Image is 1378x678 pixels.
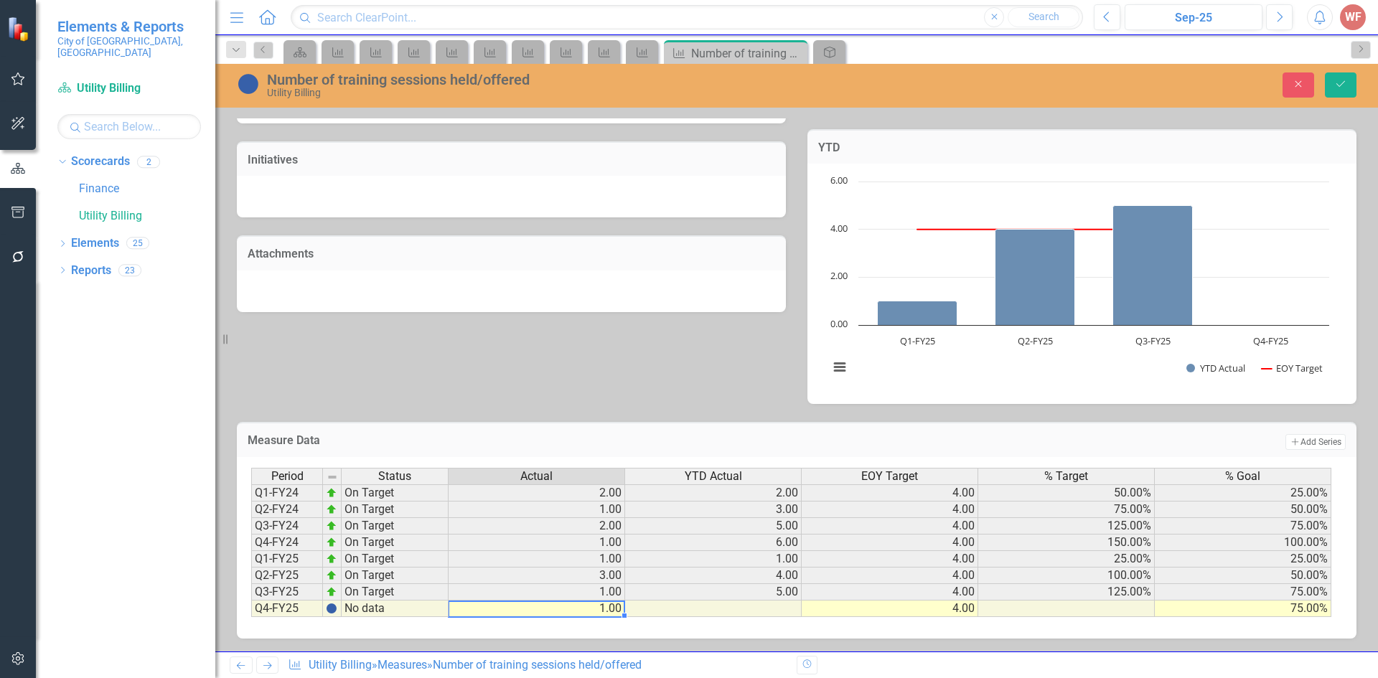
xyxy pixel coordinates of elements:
span: Period [271,470,304,483]
div: Chart. Highcharts interactive chart. [822,174,1342,390]
td: Q3-FY24 [251,518,323,535]
div: Number of training sessions held/offered [691,44,804,62]
td: On Target [342,551,449,568]
td: 2.00 [449,518,625,535]
div: Utility Billing [267,88,865,98]
td: Q4-FY25 [251,601,323,617]
td: 1.00 [449,551,625,568]
img: zOikAAAAAElFTkSuQmCC [326,504,337,515]
text: Q1-FY25 [900,334,935,347]
span: % Target [1044,470,1088,483]
h3: Measure Data [248,434,845,447]
td: 125.00% [978,518,1155,535]
button: Sep-25 [1125,4,1262,30]
input: Search ClearPoint... [291,5,1083,30]
div: 25 [126,237,149,250]
img: BgCOk07PiH71IgAAAABJRU5ErkJggg== [326,603,337,614]
td: 1.00 [625,551,802,568]
h3: YTD [818,141,1346,154]
td: 4.00 [802,584,978,601]
td: 4.00 [802,518,978,535]
span: Actual [520,470,553,483]
img: zOikAAAAAElFTkSuQmCC [326,537,337,548]
td: 1.00 [449,502,625,518]
a: Utility Billing [57,80,201,97]
button: Search [1008,7,1079,27]
td: Q1-FY24 [251,484,323,502]
img: ClearPoint Strategy [7,17,32,42]
g: YTD Actual, series 1 of 2. Bar series with 4 bars. [878,182,1272,326]
td: 2.00 [625,484,802,502]
td: Q1-FY25 [251,551,323,568]
text: Q3-FY25 [1135,334,1171,347]
td: On Target [342,568,449,584]
td: 25.00% [1155,484,1331,502]
td: 4.00 [802,551,978,568]
td: 4.00 [802,484,978,502]
td: 5.00 [625,518,802,535]
td: On Target [342,518,449,535]
td: Q3-FY25 [251,584,323,601]
td: Q4-FY24 [251,535,323,551]
img: zOikAAAAAElFTkSuQmCC [326,487,337,499]
a: Finance [79,181,215,197]
g: EOY Target, series 2 of 2. Line with 4 data points. [915,227,1156,232]
td: On Target [342,535,449,551]
td: 100.00% [1155,535,1331,551]
td: 4.00 [802,535,978,551]
td: On Target [342,484,449,502]
text: 0.00 [830,317,848,330]
td: 75.00% [1155,518,1331,535]
td: 25.00% [1155,551,1331,568]
a: Reports [71,263,111,279]
div: 2 [137,156,160,168]
a: Utility Billing [79,208,215,225]
td: On Target [342,584,449,601]
td: 150.00% [978,535,1155,551]
span: % Goal [1225,470,1260,483]
td: 3.00 [449,568,625,584]
td: 3.00 [625,502,802,518]
path: Q1-FY25, 1. YTD Actual. [878,301,957,326]
td: 50.00% [1155,502,1331,518]
text: 2.00 [830,269,848,282]
td: 75.00% [1155,601,1331,617]
td: 4.00 [625,568,802,584]
td: 2.00 [449,484,625,502]
img: zOikAAAAAElFTkSuQmCC [326,570,337,581]
span: EOY Target [861,470,918,483]
text: Q2-FY25 [1018,334,1053,347]
img: zOikAAAAAElFTkSuQmCC [326,553,337,565]
button: View chart menu, Chart [830,357,850,377]
text: Q4-FY25 [1253,334,1288,347]
path: Q3-FY25, 5. YTD Actual. [1113,206,1193,326]
td: 75.00% [1155,584,1331,601]
td: 1.00 [449,584,625,601]
a: Measures [378,658,427,672]
button: WF [1340,4,1366,30]
td: 50.00% [1155,568,1331,584]
td: 4.00 [802,601,978,617]
span: Status [378,470,411,483]
td: Q2-FY24 [251,502,323,518]
td: 25.00% [978,551,1155,568]
span: Elements & Reports [57,18,201,35]
td: 1.00 [449,535,625,551]
div: Sep-25 [1130,9,1257,27]
div: Number of training sessions held/offered [267,72,865,88]
span: Search [1028,11,1059,22]
td: 1.00 [449,601,625,617]
h3: Attachments [248,248,775,260]
path: Q2-FY25, 4. YTD Actual. [995,230,1075,326]
button: Show YTD Actual [1186,362,1246,375]
small: City of [GEOGRAPHIC_DATA], [GEOGRAPHIC_DATA] [57,35,201,59]
td: 50.00% [978,484,1155,502]
svg: Interactive chart [822,174,1336,390]
img: zOikAAAAAElFTkSuQmCC [326,586,337,598]
div: » » [288,657,786,674]
text: 4.00 [830,222,848,235]
div: Number of training sessions held/offered [433,658,642,672]
td: On Target [342,502,449,518]
td: Q2-FY25 [251,568,323,584]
